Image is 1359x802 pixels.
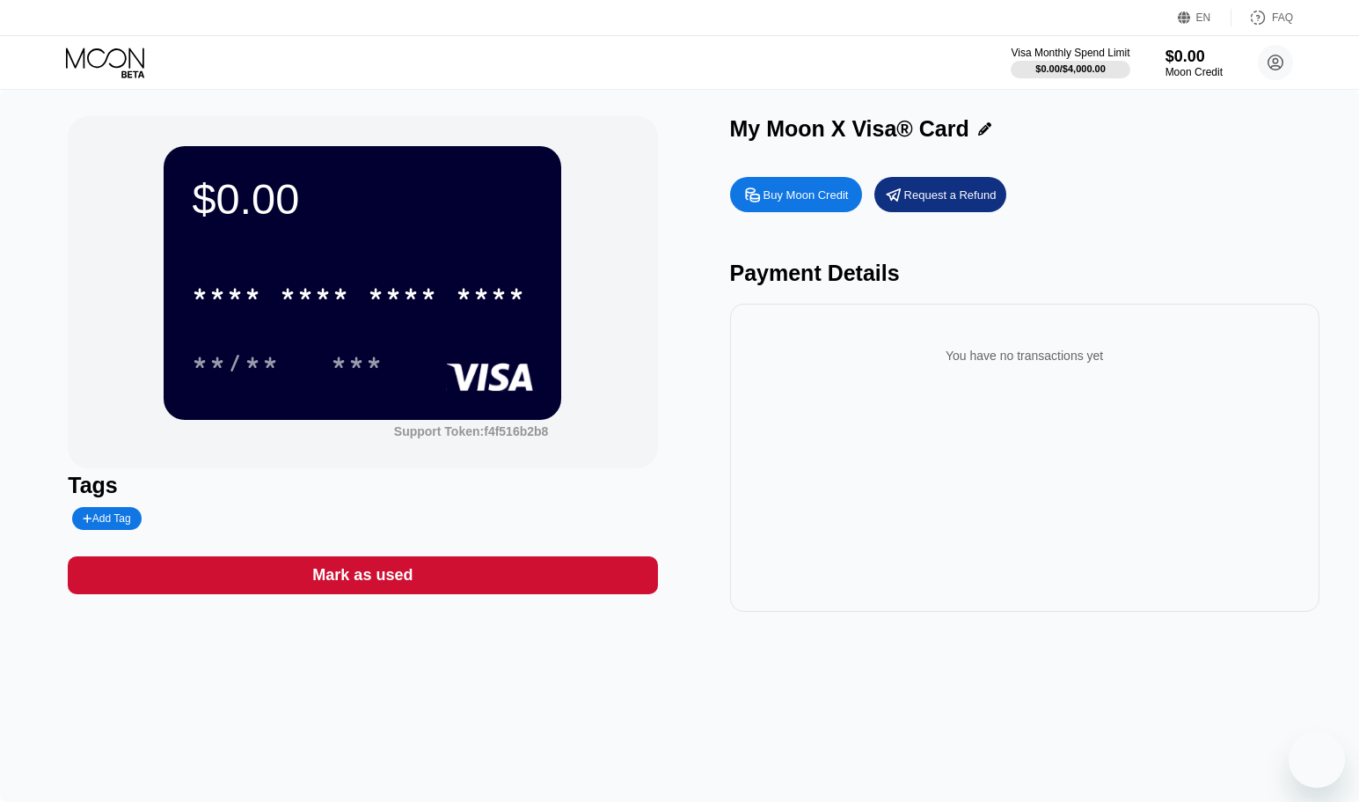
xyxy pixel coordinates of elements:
div: Visa Monthly Spend Limit$0.00/$4,000.00 [1011,47,1129,78]
div: Add Tag [83,512,130,525]
div: Request a Refund [874,177,1006,212]
div: Mark as used [312,565,413,585]
div: $0.00 / $4,000.00 [1035,63,1106,74]
div: My Moon X Visa® Card [730,116,969,142]
div: FAQ [1272,11,1293,24]
div: EN [1196,11,1211,24]
div: Moon Credit [1165,66,1223,78]
div: You have no transactions yet [744,331,1305,380]
div: Buy Moon Credit [730,177,862,212]
iframe: Кнопка запуска окна обмена сообщениями [1289,732,1345,788]
div: Support Token:f4f516b2b8 [394,424,549,438]
div: $0.00 [192,174,533,224]
div: Buy Moon Credit [764,188,849,202]
div: Support Token: f4f516b2b8 [394,424,549,438]
div: Mark as used [68,556,657,594]
div: $0.00Moon Credit [1165,48,1223,78]
div: EN [1178,9,1231,26]
div: Payment Details [730,261,1319,286]
div: Request a Refund [904,188,997,202]
div: $0.00 [1165,48,1223,66]
div: Visa Monthly Spend Limit [1011,47,1129,59]
div: Add Tag [72,507,141,530]
div: Tags [68,473,657,498]
div: FAQ [1231,9,1293,26]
